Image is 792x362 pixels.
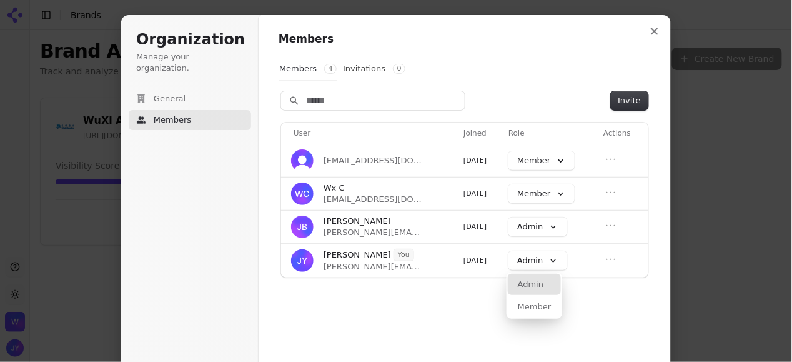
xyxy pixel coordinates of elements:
span: [PERSON_NAME] [324,216,391,227]
span: [DATE] [463,223,487,231]
span: [PERSON_NAME] [324,249,391,261]
img: 's logo [291,149,314,172]
input: Search [281,91,465,110]
img: Jessica Yang [291,249,314,272]
span: [PERSON_NAME][EMAIL_ADDRESS][PERSON_NAME][DOMAIN_NAME] [324,261,422,273]
button: Open menu [603,152,618,167]
span: 0 [393,64,405,74]
span: [EMAIL_ADDRESS][DOMAIN_NAME] [324,194,422,205]
button: Open menu [603,185,618,200]
img: Josef Bookert [291,216,314,238]
span: Wx C [324,183,345,194]
img: Wx C [291,183,314,205]
th: User [281,123,458,144]
button: Invitations [342,57,406,81]
button: Invite [611,91,648,110]
span: [DATE] [463,256,487,264]
button: Members [279,57,337,81]
span: [DATE] [463,156,487,164]
button: Open menu [603,252,618,267]
th: Actions [598,123,648,144]
h1: Organization [136,30,244,50]
h1: Members [279,32,651,47]
p: Member [518,301,551,313]
p: Manage your organization. [136,51,244,74]
span: [EMAIL_ADDRESS][DOMAIN_NAME] [324,155,422,166]
span: You [394,249,413,261]
th: Joined [458,123,503,144]
span: [PERSON_NAME][EMAIL_ADDRESS][PERSON_NAME][DOMAIN_NAME] [324,227,422,238]
span: Members [154,114,191,126]
span: General [154,93,186,104]
p: Admin [518,279,543,290]
span: 4 [324,64,337,74]
button: Close modal [643,20,666,43]
button: Open menu [603,218,618,233]
th: Role [503,123,598,144]
span: [DATE] [463,189,487,198]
